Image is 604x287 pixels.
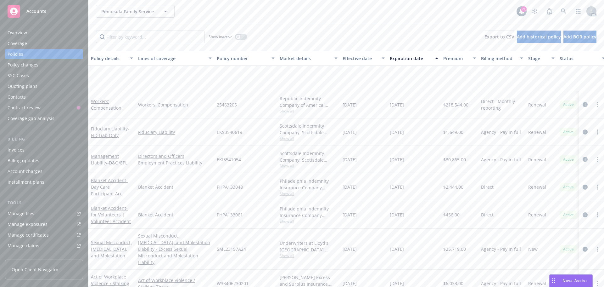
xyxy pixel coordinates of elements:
[5,3,83,20] a: Accounts
[8,219,48,229] div: Manage exposures
[96,31,205,43] input: Filter by keyword...
[5,219,83,229] a: Manage exposures
[91,205,131,224] a: Blanket Accident
[581,211,589,219] a: circleInformation
[217,55,268,62] div: Policy number
[8,209,34,219] div: Manage files
[443,101,468,108] span: $218,544.00
[280,253,338,258] span: Show all
[5,81,83,91] a: Quoting plans
[280,136,338,141] span: Show all
[594,156,601,163] a: more
[280,205,338,219] div: Philadelphia Indemnity Insurance Company, [GEOGRAPHIC_DATA] Insurance Companies
[138,129,212,135] a: Fiduciary Liability
[8,28,27,38] div: Overview
[343,55,378,62] div: Effective date
[138,101,212,108] a: Workers' Compensation
[91,126,129,138] a: Fiduciary Liability
[280,55,331,62] div: Market details
[91,177,128,197] span: - Day Care Participant Acc
[443,184,463,190] span: $2,444.00
[107,160,127,166] span: - D&O/EPL
[581,128,589,136] a: circleInformation
[91,153,127,166] a: Management Liability
[8,92,26,102] div: Contacts
[26,9,46,14] span: Accounts
[91,239,132,285] a: Sexual Misconduct, [MEDICAL_DATA], and Molestation Liability
[443,280,463,287] span: $6,033.00
[8,113,54,123] div: Coverage gap analysis
[528,129,546,135] span: Renewal
[138,232,212,266] a: Sexual Misconduct, [MEDICAL_DATA], and Molestation Liability - Excess Sexual Misconduct and Moles...
[481,211,494,218] span: Direct
[8,251,37,261] div: Manage BORs
[5,251,83,261] a: Manage BORs
[343,280,357,287] span: [DATE]
[528,5,541,18] a: Stop snowing
[528,101,546,108] span: Renewal
[5,241,83,251] a: Manage claims
[562,129,575,135] span: Active
[528,156,546,163] span: Renewal
[517,31,561,43] button: Add historical policy
[481,55,516,62] div: Billing method
[91,98,121,111] a: Workers' Compensation
[343,246,357,252] span: [DATE]
[5,136,83,142] div: Billing
[280,191,338,196] span: Show all
[8,241,39,251] div: Manage claims
[557,5,570,18] a: Search
[5,71,83,81] a: SSC Cases
[5,177,83,187] a: Installment plans
[5,113,83,123] a: Coverage gap analysis
[390,156,404,163] span: [DATE]
[572,5,584,18] a: Switch app
[280,150,338,163] div: Scottsdale Indemnity Company, Scottsdale Insurance Company (Nationwide), CRC Group
[217,184,243,190] span: PHPA133048
[5,103,83,113] a: Contract review
[562,102,575,107] span: Active
[481,129,521,135] span: Agency - Pay in full
[562,278,587,283] span: Nova Assist
[594,101,601,108] a: more
[138,159,212,166] a: Employment Practices Liability
[484,31,514,43] button: Export to CSV
[91,205,131,224] span: - for Volunteers | Volunteer Accident
[88,51,136,66] button: Policy details
[8,145,25,155] div: Invoices
[138,55,205,62] div: Lines of coverage
[563,34,596,40] span: Add BOR policy
[340,51,387,66] button: Effective date
[8,177,44,187] div: Installment plans
[343,211,357,218] span: [DATE]
[478,51,526,66] button: Billing method
[549,274,593,287] button: Nova Assist
[277,51,340,66] button: Market details
[5,156,83,166] a: Billing updates
[280,123,338,136] div: Scottsdale Indemnity Company, Scottsdale Insurance Company (Nationwide), CRC Group
[528,280,546,287] span: Renewal
[443,129,463,135] span: $1,649.00
[5,166,83,176] a: Account charges
[5,209,83,219] a: Manage files
[443,55,469,62] div: Premium
[343,101,357,108] span: [DATE]
[594,183,601,191] a: more
[517,34,561,40] span: Add historical policy
[441,51,478,66] button: Premium
[8,38,27,49] div: Coverage
[526,51,557,66] button: Stage
[280,163,338,169] span: Show all
[280,240,338,253] div: Underwriters at Lloyd's, [GEOGRAPHIC_DATA], [PERSON_NAME] of [GEOGRAPHIC_DATA], [GEOGRAPHIC_DATA]
[387,51,441,66] button: Expiration date
[594,128,601,136] a: more
[8,166,42,176] div: Account charges
[5,145,83,155] a: Invoices
[12,266,59,273] span: Open Client Navigator
[594,211,601,219] a: more
[136,51,214,66] button: Lines of coverage
[217,156,241,163] span: EKI3541054
[481,156,521,163] span: Agency - Pay in full
[138,153,212,159] a: Directors and Officers
[481,98,523,111] span: Direct - Monthly reporting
